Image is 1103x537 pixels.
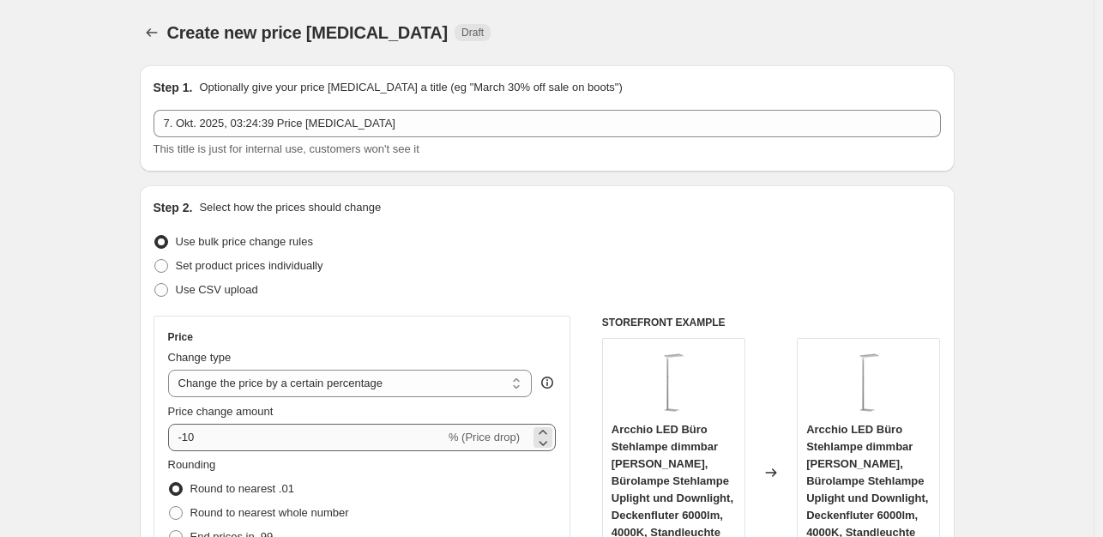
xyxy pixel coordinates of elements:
[639,347,708,416] img: 41dN7iGVqUL_80x.jpg
[176,283,258,296] span: Use CSV upload
[167,23,449,42] span: Create new price [MEDICAL_DATA]
[154,79,193,96] h2: Step 1.
[168,351,232,364] span: Change type
[176,235,313,248] span: Use bulk price change rules
[539,374,556,391] div: help
[176,259,323,272] span: Set product prices individually
[461,26,484,39] span: Draft
[835,347,903,416] img: 41dN7iGVqUL_80x.jpg
[140,21,164,45] button: Price change jobs
[190,506,349,519] span: Round to nearest whole number
[168,405,274,418] span: Price change amount
[154,199,193,216] h2: Step 2.
[449,431,520,443] span: % (Price drop)
[199,199,381,216] p: Select how the prices should change
[602,316,941,329] h6: STOREFRONT EXAMPLE
[199,79,622,96] p: Optionally give your price [MEDICAL_DATA] a title (eg "March 30% off sale on boots")
[168,424,445,451] input: -15
[168,330,193,344] h3: Price
[154,110,941,137] input: 30% off holiday sale
[154,142,419,155] span: This title is just for internal use, customers won't see it
[168,458,216,471] span: Rounding
[190,482,294,495] span: Round to nearest .01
